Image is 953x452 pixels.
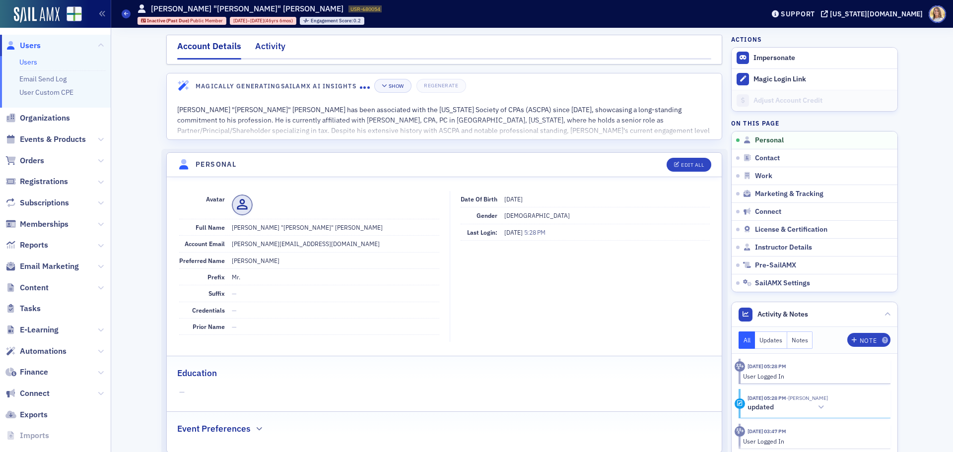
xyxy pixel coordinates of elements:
[755,190,823,198] span: Marketing & Tracking
[389,83,404,89] div: Show
[20,240,48,251] span: Reports
[190,17,223,24] span: Public Member
[743,437,884,446] div: User Logged In
[193,323,225,330] span: Prior Name
[735,426,745,437] div: Activity
[504,195,523,203] span: [DATE]
[232,219,439,235] dd: [PERSON_NAME] "[PERSON_NAME]" [PERSON_NAME]
[20,155,44,166] span: Orders
[233,17,293,24] div: – (46yrs 6mos)
[731,35,762,44] h4: Actions
[232,269,439,285] dd: Mr.
[20,261,79,272] span: Email Marketing
[755,279,810,288] span: SailAMX Settings
[5,409,48,420] a: Exports
[732,68,897,90] button: Magic Login Link
[196,223,225,231] span: Full Name
[196,81,360,90] h4: Magically Generating SailAMX AI Insights
[753,54,795,63] button: Impersonate
[20,346,67,357] span: Automations
[748,402,828,413] button: updated
[374,79,411,93] button: Show
[232,236,439,252] dd: [PERSON_NAME][EMAIL_ADDRESS][DOMAIN_NAME]
[743,372,884,381] div: User Logged In
[748,363,786,370] time: 8/5/2025 05:28 PM
[177,40,241,60] div: Account Details
[20,430,49,441] span: Imports
[755,243,812,252] span: Instructor Details
[250,17,264,24] span: [DATE]
[5,303,41,314] a: Tasks
[20,324,59,335] span: E-Learning
[830,9,923,18] div: [US_STATE][DOMAIN_NAME]
[5,367,48,378] a: Finance
[20,367,48,378] span: Finance
[311,17,354,24] span: Engagement Score :
[5,40,41,51] a: Users
[5,430,49,441] a: Imports
[20,113,70,124] span: Organizations
[232,306,237,314] span: —
[255,40,285,58] div: Activity
[476,211,497,219] span: Gender
[821,10,926,17] button: [US_STATE][DOMAIN_NAME]
[185,240,225,248] span: Account Email
[179,257,225,264] span: Preferred Name
[524,228,545,236] span: 5:28 PM
[5,113,70,124] a: Organizations
[504,207,710,223] dd: [DEMOGRAPHIC_DATA]
[5,134,86,145] a: Events & Products
[5,324,59,335] a: E-Learning
[19,74,67,83] a: Email Send Log
[19,88,73,97] a: User Custom CPE
[230,17,296,25] div: 1979-01-10 00:00:00
[20,219,68,230] span: Memberships
[755,225,827,234] span: License & Certification
[735,361,745,372] div: Activity
[192,306,225,314] span: Credentials
[5,197,69,208] a: Subscriptions
[755,331,787,349] button: Updates
[233,17,247,24] span: [DATE]
[19,58,37,66] a: Users
[731,119,898,128] h4: On this page
[667,158,711,172] button: Edit All
[20,197,69,208] span: Subscriptions
[14,7,60,23] img: SailAMX
[137,17,227,25] div: Inactive (Past Due): Inactive (Past Due): Public Member
[755,172,772,181] span: Work
[232,323,237,330] span: —
[67,6,82,22] img: SailAMX
[416,79,466,93] button: Regenerate
[311,18,361,24] div: 0.2
[208,289,225,297] span: Suffix
[5,176,68,187] a: Registrations
[5,261,79,272] a: Email Marketing
[5,346,67,357] a: Automations
[739,331,755,349] button: All
[748,394,786,401] time: 8/5/2025 05:28 PM
[753,75,892,84] div: Magic Login Link
[5,388,50,399] a: Connect
[300,17,364,25] div: Engagement Score: 0.2
[5,155,44,166] a: Orders
[151,3,343,14] h1: [PERSON_NAME] "[PERSON_NAME]" [PERSON_NAME]
[20,40,41,51] span: Users
[5,219,68,230] a: Memberships
[847,333,890,347] button: Note
[20,409,48,420] span: Exports
[467,228,497,236] span: Last Login:
[60,6,82,23] a: View Homepage
[20,176,68,187] span: Registrations
[755,136,784,145] span: Personal
[232,289,237,297] span: —
[141,17,223,24] a: Inactive (Past Due) Public Member
[206,195,225,203] span: Avatar
[179,387,710,397] span: —
[755,154,780,163] span: Contact
[735,398,745,409] div: Update
[860,338,877,343] div: Note
[350,5,380,12] span: USR-680054
[147,17,190,24] span: Inactive (Past Due)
